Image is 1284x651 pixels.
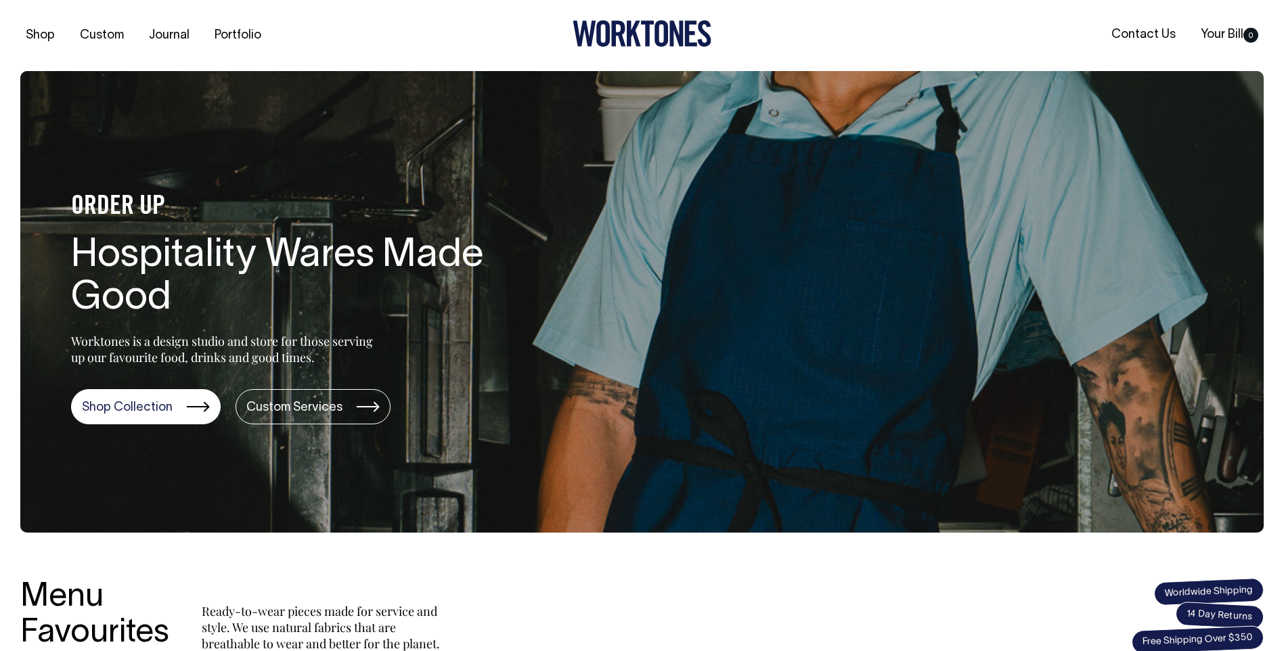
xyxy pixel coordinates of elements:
[236,389,391,424] a: Custom Services
[1153,577,1264,606] span: Worldwide Shipping
[71,235,504,321] h1: Hospitality Wares Made Good
[1106,24,1181,46] a: Contact Us
[209,24,267,47] a: Portfolio
[1243,28,1258,43] span: 0
[143,24,195,47] a: Journal
[71,333,379,365] p: Worktones is a design studio and store for those serving up our favourite food, drinks and good t...
[71,389,221,424] a: Shop Collection
[1175,602,1264,630] span: 14 Day Returns
[74,24,129,47] a: Custom
[1195,24,1264,46] a: Your Bill0
[71,193,504,221] h4: ORDER UP
[20,24,60,47] a: Shop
